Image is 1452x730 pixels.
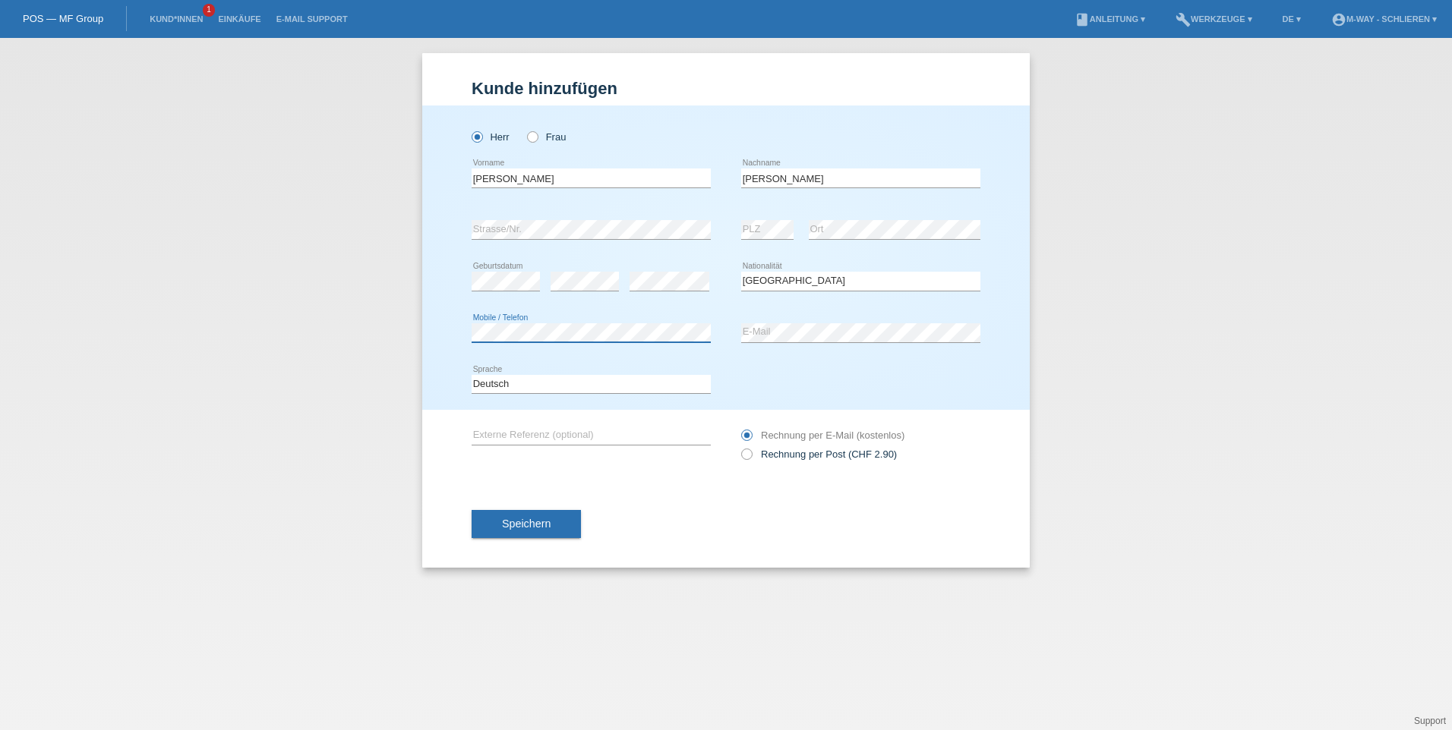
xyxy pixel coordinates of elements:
[472,79,980,98] h1: Kunde hinzufügen
[527,131,537,141] input: Frau
[210,14,268,24] a: Einkäufe
[1275,14,1308,24] a: DE ▾
[502,518,551,530] span: Speichern
[23,13,103,24] a: POS — MF Group
[472,131,481,141] input: Herr
[269,14,355,24] a: E-Mail Support
[1067,14,1153,24] a: bookAnleitung ▾
[527,131,566,143] label: Frau
[1324,14,1444,24] a: account_circlem-way - Schlieren ▾
[142,14,210,24] a: Kund*innen
[472,510,581,539] button: Speichern
[1176,12,1191,27] i: build
[1075,12,1090,27] i: book
[203,4,215,17] span: 1
[1168,14,1260,24] a: buildWerkzeuge ▾
[741,430,904,441] label: Rechnung per E-Mail (kostenlos)
[741,448,897,460] label: Rechnung per Post (CHF 2.90)
[741,448,751,467] input: Rechnung per Post (CHF 2.90)
[1414,716,1446,726] a: Support
[741,430,751,448] input: Rechnung per E-Mail (kostenlos)
[472,131,510,143] label: Herr
[1331,12,1346,27] i: account_circle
